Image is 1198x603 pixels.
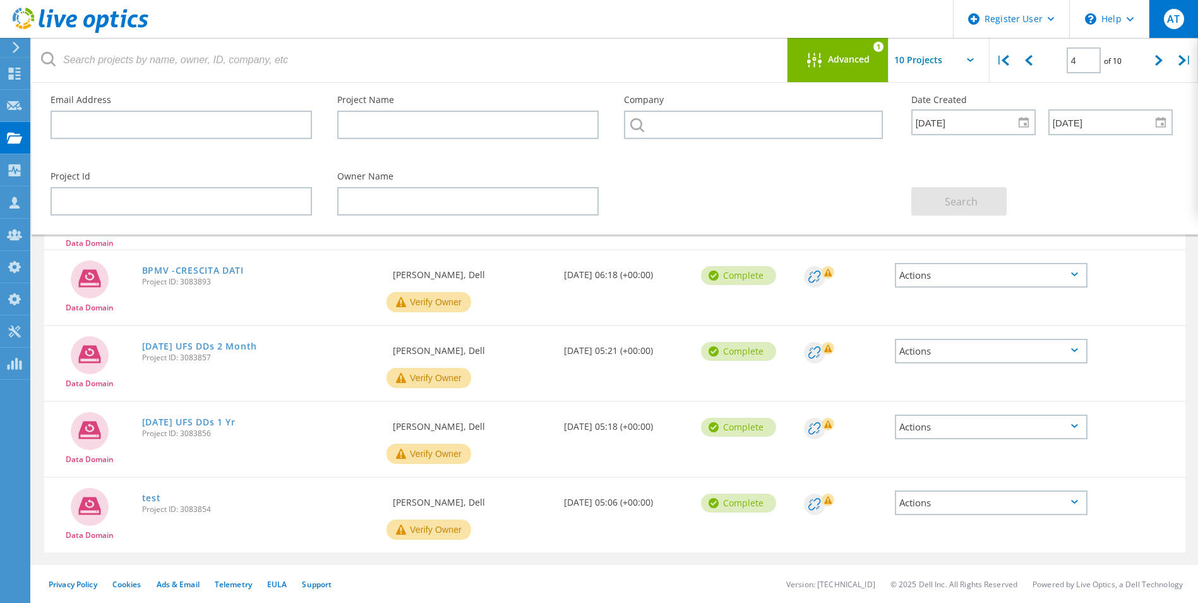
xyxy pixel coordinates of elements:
[895,490,1087,515] div: Actions
[66,380,114,387] span: Data Domain
[895,263,1087,288] div: Actions
[1050,110,1163,134] input: End
[386,292,471,312] button: Verify Owner
[701,342,776,361] div: Complete
[911,187,1007,216] button: Search
[142,266,244,275] a: BPMV -CRESCITA DATI
[701,494,776,513] div: Complete
[890,579,1017,590] li: © 2025 Dell Inc. All Rights Reserved
[51,95,312,104] label: Email Address
[337,172,599,181] label: Owner Name
[302,579,332,590] a: Support
[66,456,114,463] span: Data Domain
[386,520,471,540] button: Verify Owner
[32,38,788,82] input: Search projects by name, owner, ID, company, etc
[911,95,1173,104] label: Date Created
[337,95,599,104] label: Project Name
[51,172,312,181] label: Project Id
[895,339,1087,363] div: Actions
[558,402,695,444] div: [DATE] 05:18 (+00:00)
[558,326,695,368] div: [DATE] 05:21 (+00:00)
[142,494,161,502] a: test
[1033,579,1183,590] li: Powered by Live Optics, a Dell Technology
[66,304,114,312] span: Data Domain
[558,250,695,292] div: [DATE] 06:18 (+00:00)
[66,240,114,247] span: Data Domain
[701,266,776,285] div: Complete
[386,368,471,388] button: Verify Owner
[142,506,381,513] span: Project ID: 3083854
[828,55,870,64] span: Advanced
[142,278,381,286] span: Project ID: 3083893
[13,27,148,35] a: Live Optics Dashboard
[990,38,1015,83] div: |
[1172,38,1198,83] div: |
[386,402,558,444] div: [PERSON_NAME], Dell
[945,195,978,209] span: Search
[386,326,558,368] div: [PERSON_NAME], Dell
[386,478,558,520] div: [PERSON_NAME], Dell
[1167,14,1180,24] span: AT
[786,579,875,590] li: Version: [TECHNICAL_ID]
[267,579,287,590] a: EULA
[49,579,97,590] a: Privacy Policy
[624,95,885,104] label: Company
[701,418,776,437] div: Complete
[66,532,114,539] span: Data Domain
[142,354,381,362] span: Project ID: 3083857
[1104,56,1122,66] span: of 10
[215,579,252,590] a: Telemetry
[895,415,1087,439] div: Actions
[142,430,381,437] span: Project ID: 3083856
[157,579,200,590] a: Ads & Email
[142,418,236,427] a: [DATE] UFS DDs 1 Yr
[112,579,141,590] a: Cookies
[913,110,1026,134] input: Start
[386,444,471,464] button: Verify Owner
[558,478,695,520] div: [DATE] 05:06 (+00:00)
[1085,13,1096,25] svg: \n
[142,342,257,351] a: [DATE] UFS DDs 2 Month
[386,250,558,292] div: [PERSON_NAME], Dell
